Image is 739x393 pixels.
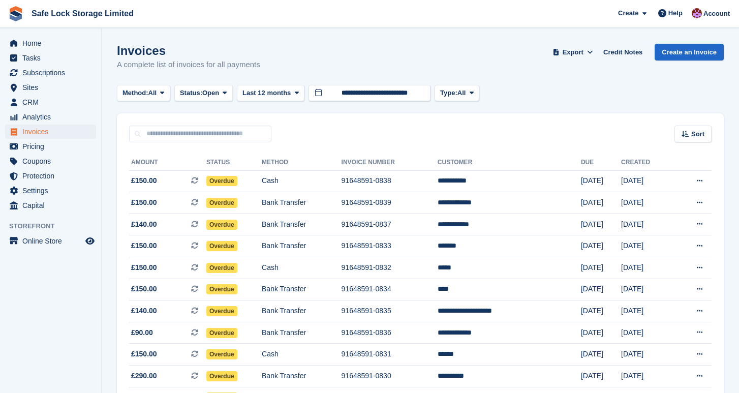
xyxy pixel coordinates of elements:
[22,51,83,65] span: Tasks
[206,328,237,338] span: Overdue
[22,66,83,80] span: Subscriptions
[342,155,438,171] th: Invoice Number
[342,257,438,279] td: 91648591-0832
[262,192,342,214] td: Bank Transfer
[262,344,342,366] td: Cash
[5,95,96,109] a: menu
[206,155,262,171] th: Status
[342,279,438,300] td: 91648591-0834
[22,184,83,198] span: Settings
[5,184,96,198] a: menu
[655,44,724,61] a: Create an Invoice
[262,322,342,344] td: Bank Transfer
[5,198,96,213] a: menu
[621,170,673,192] td: [DATE]
[621,344,673,366] td: [DATE]
[131,240,157,251] span: £150.00
[206,306,237,316] span: Overdue
[262,366,342,387] td: Bank Transfer
[621,192,673,214] td: [DATE]
[262,235,342,257] td: Bank Transfer
[692,8,702,18] img: Toni Ebong
[117,44,260,57] h1: Invoices
[581,170,621,192] td: [DATE]
[22,198,83,213] span: Capital
[5,125,96,139] a: menu
[206,284,237,294] span: Overdue
[148,88,157,98] span: All
[129,155,206,171] th: Amount
[5,51,96,65] a: menu
[599,44,646,61] a: Credit Notes
[621,322,673,344] td: [DATE]
[22,110,83,124] span: Analytics
[262,257,342,279] td: Cash
[457,88,466,98] span: All
[5,66,96,80] a: menu
[581,214,621,235] td: [DATE]
[242,88,291,98] span: Last 12 months
[5,36,96,50] a: menu
[581,257,621,279] td: [DATE]
[581,300,621,322] td: [DATE]
[22,80,83,95] span: Sites
[342,344,438,366] td: 91648591-0831
[581,366,621,387] td: [DATE]
[581,279,621,300] td: [DATE]
[9,221,101,231] span: Storefront
[618,8,638,18] span: Create
[174,85,233,102] button: Status: Open
[262,300,342,322] td: Bank Transfer
[262,279,342,300] td: Bank Transfer
[550,44,595,61] button: Export
[131,219,157,230] span: £140.00
[131,349,157,359] span: £150.00
[621,235,673,257] td: [DATE]
[22,234,83,248] span: Online Store
[581,235,621,257] td: [DATE]
[342,214,438,235] td: 91648591-0837
[206,349,237,359] span: Overdue
[581,155,621,171] th: Due
[22,154,83,168] span: Coupons
[5,154,96,168] a: menu
[342,300,438,322] td: 91648591-0835
[22,139,83,154] span: Pricing
[621,366,673,387] td: [DATE]
[621,300,673,322] td: [DATE]
[262,214,342,235] td: Bank Transfer
[22,36,83,50] span: Home
[131,284,157,294] span: £150.00
[342,192,438,214] td: 91648591-0839
[621,257,673,279] td: [DATE]
[8,6,23,21] img: stora-icon-8386f47178a22dfd0bd8f6a31ec36ba5ce8667c1dd55bd0f319d3a0aa187defe.svg
[180,88,202,98] span: Status:
[131,371,157,381] span: £290.00
[621,155,673,171] th: Created
[117,59,260,71] p: A complete list of invoices for all payments
[5,234,96,248] a: menu
[131,175,157,186] span: £150.00
[5,169,96,183] a: menu
[563,47,583,57] span: Export
[703,9,730,19] span: Account
[438,155,581,171] th: Customer
[206,241,237,251] span: Overdue
[131,306,157,316] span: £140.00
[581,192,621,214] td: [DATE]
[22,125,83,139] span: Invoices
[22,95,83,109] span: CRM
[668,8,683,18] span: Help
[342,322,438,344] td: 91648591-0836
[131,262,157,273] span: £150.00
[262,155,342,171] th: Method
[691,129,704,139] span: Sort
[5,110,96,124] a: menu
[435,85,479,102] button: Type: All
[206,371,237,381] span: Overdue
[122,88,148,98] span: Method:
[621,279,673,300] td: [DATE]
[342,170,438,192] td: 91648591-0838
[131,327,153,338] span: £90.00
[202,88,219,98] span: Open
